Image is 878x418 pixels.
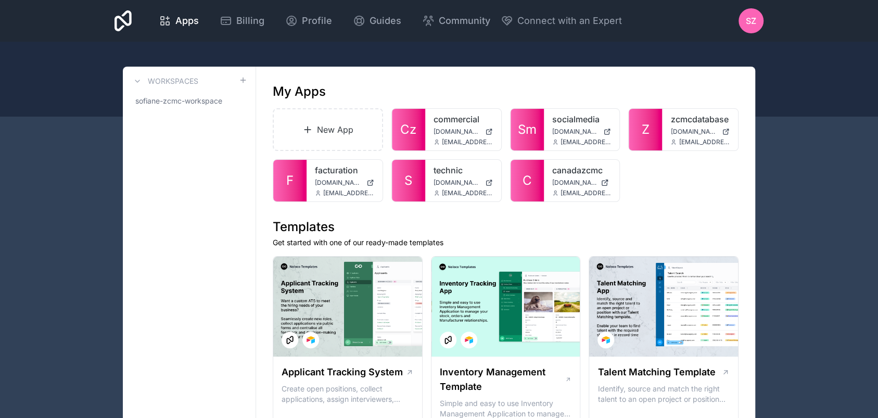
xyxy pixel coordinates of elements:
[434,164,493,176] a: technic
[642,121,650,138] span: Z
[414,9,499,32] a: Community
[552,128,612,136] a: [DOMAIN_NAME]
[282,365,403,379] h1: Applicant Tracking System
[148,76,198,86] h3: Workspaces
[273,108,383,151] a: New App
[501,14,622,28] button: Connect with an Expert
[552,113,612,125] a: socialmedia
[511,109,544,150] a: Sm
[404,172,412,189] span: S
[518,121,537,138] span: Sm
[602,336,610,344] img: Airtable Logo
[282,384,414,404] p: Create open positions, collect applications, assign interviewers, centralise candidate feedback a...
[302,14,332,28] span: Profile
[517,14,622,28] span: Connect with an Expert
[679,138,730,146] span: [EMAIL_ADDRESS][DOMAIN_NAME]
[315,179,362,187] span: [DOMAIN_NAME]
[597,384,730,404] p: Identify, source and match the right talent to an open project or position with our Talent Matchi...
[670,113,730,125] a: zcmcdatabase
[442,189,493,197] span: [EMAIL_ADDRESS][DOMAIN_NAME]
[434,113,493,125] a: commercial
[670,128,718,136] span: [DOMAIN_NAME]
[440,365,565,394] h1: Inventory Management Template
[277,9,340,32] a: Profile
[211,9,273,32] a: Billing
[273,160,307,201] a: F
[286,172,294,189] span: F
[273,83,326,100] h1: My Apps
[131,92,247,110] a: sofiane-zcmc-workspace
[175,14,199,28] span: Apps
[439,14,490,28] span: Community
[135,96,222,106] span: sofiane-zcmc-workspace
[400,121,416,138] span: Cz
[315,179,374,187] a: [DOMAIN_NAME]
[561,138,612,146] span: [EMAIL_ADDRESS][DOMAIN_NAME]
[434,179,481,187] span: [DOMAIN_NAME]
[392,109,425,150] a: Cz
[370,14,401,28] span: Guides
[236,14,264,28] span: Billing
[597,365,715,379] h1: Talent Matching Template
[434,179,493,187] a: [DOMAIN_NAME]
[746,15,756,27] span: SZ
[552,164,612,176] a: canadazcmc
[434,128,493,136] a: [DOMAIN_NAME]
[307,336,315,344] img: Airtable Logo
[392,160,425,201] a: S
[511,160,544,201] a: C
[629,109,662,150] a: Z
[552,179,597,187] span: [DOMAIN_NAME]
[273,237,739,248] p: Get started with one of our ready-made templates
[434,128,481,136] span: [DOMAIN_NAME]
[345,9,410,32] a: Guides
[561,189,612,197] span: [EMAIL_ADDRESS][DOMAIN_NAME]
[552,179,612,187] a: [DOMAIN_NAME]
[323,189,374,197] span: [EMAIL_ADDRESS][DOMAIN_NAME]
[315,164,374,176] a: facturation
[150,9,207,32] a: Apps
[523,172,532,189] span: C
[465,336,473,344] img: Airtable Logo
[273,219,739,235] h1: Templates
[552,128,600,136] span: [DOMAIN_NAME]
[131,75,198,87] a: Workspaces
[442,138,493,146] span: [EMAIL_ADDRESS][DOMAIN_NAME]
[670,128,730,136] a: [DOMAIN_NAME]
